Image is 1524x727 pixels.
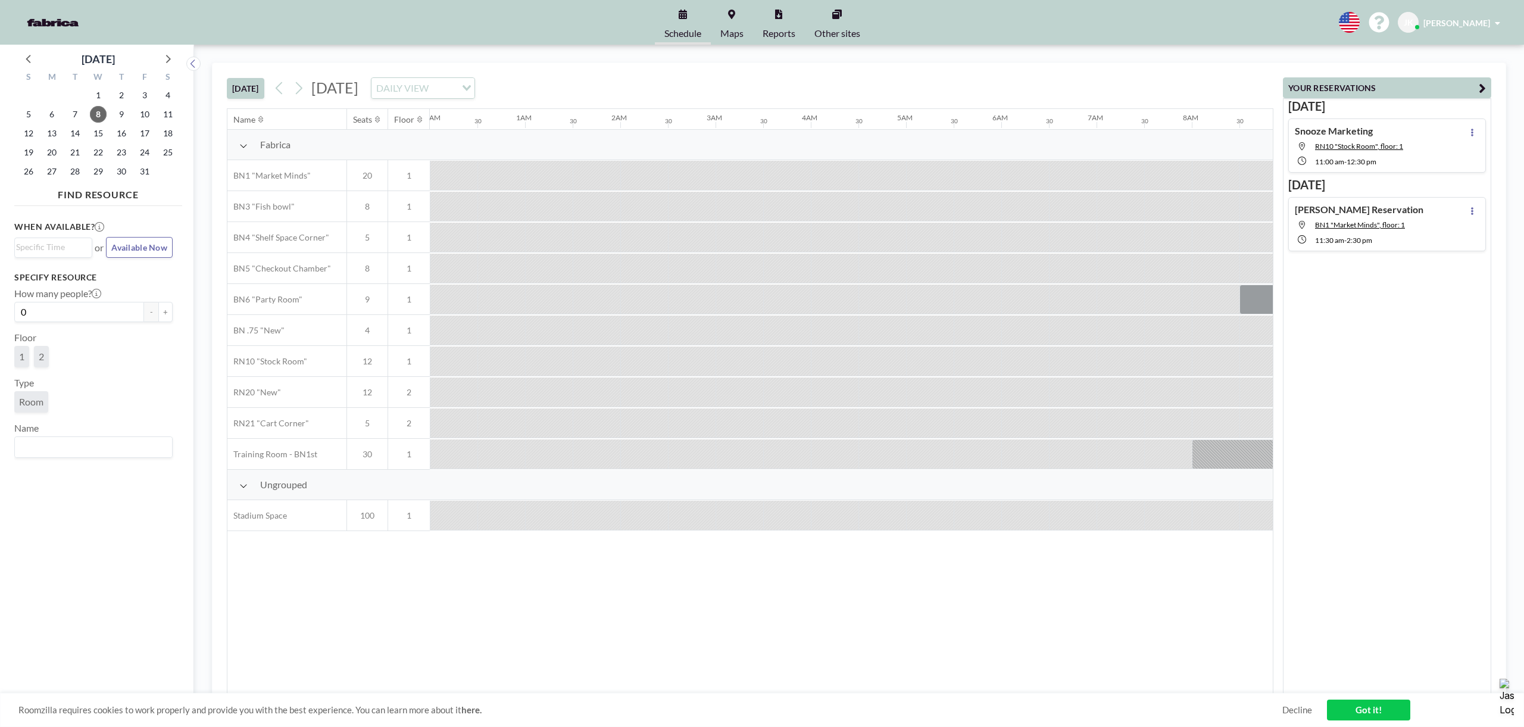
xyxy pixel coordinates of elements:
[388,201,430,212] span: 1
[160,144,176,161] span: Saturday, October 25, 2025
[1315,157,1344,166] span: 11:00 AM
[394,114,414,125] div: Floor
[1315,220,1405,229] span: BN1 "Market Minds", floor: 1
[227,232,329,243] span: BN4 "Shelf Space Corner"
[760,117,767,125] div: 30
[20,144,37,161] span: Sunday, October 19, 2025
[156,70,179,86] div: S
[20,106,37,123] span: Sunday, October 5, 2025
[260,139,291,151] span: Fabrica
[388,325,430,336] span: 1
[87,70,110,86] div: W
[227,78,264,99] button: [DATE]
[388,263,430,274] span: 1
[814,29,860,38] span: Other sites
[347,325,388,336] span: 4
[260,479,307,491] span: Ungrouped
[1141,117,1148,125] div: 30
[347,263,388,274] span: 8
[90,106,107,123] span: Wednesday, October 8, 2025
[1315,236,1344,245] span: 11:30 AM
[347,449,388,460] span: 30
[14,272,173,283] h3: Specify resource
[388,356,430,367] span: 1
[1327,700,1410,720] a: Got it!
[113,125,130,142] span: Thursday, October 16, 2025
[110,70,133,86] div: T
[43,144,60,161] span: Monday, October 20, 2025
[14,332,36,344] label: Floor
[90,144,107,161] span: Wednesday, October 22, 2025
[432,80,455,96] input: Search for option
[347,356,388,367] span: 12
[570,117,577,125] div: 30
[227,201,295,212] span: BN3 "Fish bowl"
[1404,17,1413,28] span: JK
[992,113,1008,122] div: 6AM
[388,294,430,305] span: 1
[347,294,388,305] span: 9
[347,170,388,181] span: 20
[136,125,153,142] span: Friday, October 17, 2025
[1315,142,1403,151] span: RN10 "Stock Room", floor: 1
[388,418,430,429] span: 2
[15,238,92,256] div: Search for option
[1344,236,1347,245] span: -
[14,288,101,299] label: How many people?
[1282,704,1312,716] a: Decline
[158,302,173,322] button: +
[113,87,130,104] span: Thursday, October 2, 2025
[388,449,430,460] span: 1
[1088,113,1103,122] div: 7AM
[16,439,165,455] input: Search for option
[665,117,672,125] div: 30
[160,106,176,123] span: Saturday, October 11, 2025
[227,418,309,429] span: RN21 "Cart Corner"
[388,510,430,521] span: 1
[374,80,431,96] span: DAILY VIEW
[388,170,430,181] span: 1
[1295,204,1423,216] h4: [PERSON_NAME] Reservation
[67,163,83,180] span: Tuesday, October 28, 2025
[347,510,388,521] span: 100
[227,294,302,305] span: BN6 "Party Room"
[233,114,255,125] div: Name
[611,113,627,122] div: 2AM
[19,351,24,362] span: 1
[20,125,37,142] span: Sunday, October 12, 2025
[67,144,83,161] span: Tuesday, October 21, 2025
[347,232,388,243] span: 5
[14,377,34,389] label: Type
[1236,117,1244,125] div: 30
[1183,113,1198,122] div: 8AM
[67,106,83,123] span: Tuesday, October 7, 2025
[113,144,130,161] span: Thursday, October 23, 2025
[474,117,482,125] div: 30
[64,70,87,86] div: T
[1423,18,1490,28] span: [PERSON_NAME]
[111,242,167,252] span: Available Now
[227,387,281,398] span: RN20 "New"
[720,29,744,38] span: Maps
[136,106,153,123] span: Friday, October 10, 2025
[347,418,388,429] span: 5
[106,237,173,258] button: Available Now
[136,163,153,180] span: Friday, October 31, 2025
[14,422,39,434] label: Name
[1046,117,1053,125] div: 30
[39,351,44,362] span: 2
[15,437,172,457] div: Search for option
[855,117,863,125] div: 30
[136,87,153,104] span: Friday, October 3, 2025
[707,113,722,122] div: 3AM
[516,113,532,122] div: 1AM
[90,87,107,104] span: Wednesday, October 1, 2025
[227,325,285,336] span: BN .75 "New"
[136,144,153,161] span: Friday, October 24, 2025
[43,106,60,123] span: Monday, October 6, 2025
[144,302,158,322] button: -
[18,704,1282,716] span: Roomzilla requires cookies to work properly and provide you with the best experience. You can lea...
[1347,157,1376,166] span: 12:30 PM
[19,396,43,407] span: Room
[951,117,958,125] div: 30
